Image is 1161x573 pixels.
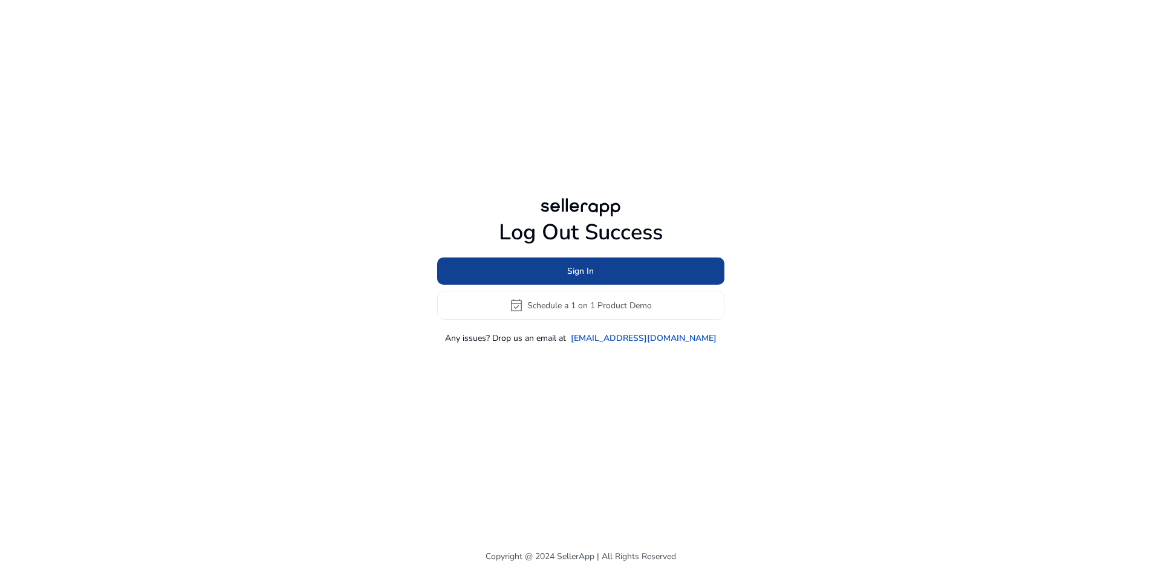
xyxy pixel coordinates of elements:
span: Sign In [567,265,594,277]
p: Any issues? Drop us an email at [445,332,566,345]
button: event_availableSchedule a 1 on 1 Product Demo [437,291,724,320]
a: [EMAIL_ADDRESS][DOMAIN_NAME] [571,332,717,345]
button: Sign In [437,257,724,285]
span: event_available [509,298,524,312]
h1: Log Out Success [437,219,724,245]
